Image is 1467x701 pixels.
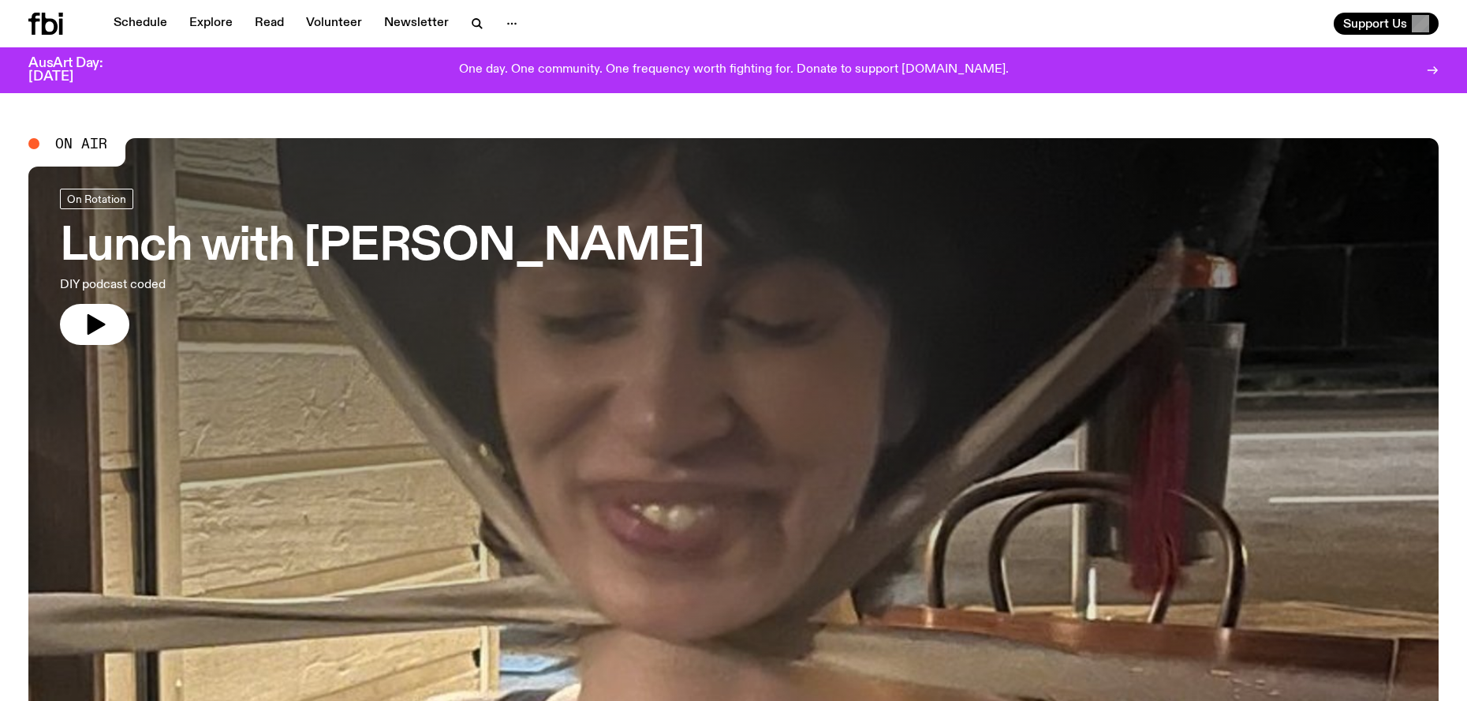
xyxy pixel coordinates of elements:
[104,13,177,35] a: Schedule
[180,13,242,35] a: Explore
[67,193,126,204] span: On Rotation
[28,57,129,84] h3: AusArt Day: [DATE]
[60,225,704,269] h3: Lunch with [PERSON_NAME]
[297,13,371,35] a: Volunteer
[1343,17,1407,31] span: Support Us
[459,63,1009,77] p: One day. One community. One frequency worth fighting for. Donate to support [DOMAIN_NAME].
[245,13,293,35] a: Read
[55,137,107,151] span: On Air
[375,13,458,35] a: Newsletter
[1334,13,1439,35] button: Support Us
[60,189,704,345] a: Lunch with [PERSON_NAME]DIY podcast coded
[60,189,133,209] a: On Rotation
[60,276,464,294] p: DIY podcast coded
